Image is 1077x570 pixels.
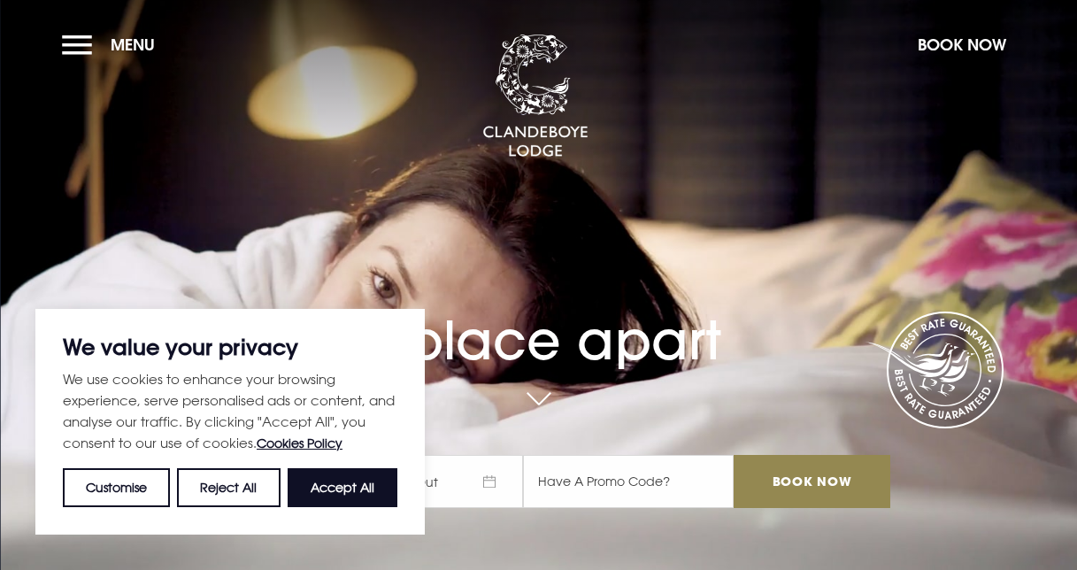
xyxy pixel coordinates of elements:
[177,468,280,507] button: Reject All
[63,368,397,454] p: We use cookies to enhance your browsing experience, serve personalised ads or content, and analys...
[62,26,164,64] button: Menu
[257,435,342,451] a: Cookies Policy
[35,309,425,535] div: We value your privacy
[482,35,589,158] img: Clandeboye Lodge
[734,455,889,508] input: Book Now
[909,26,1015,64] button: Book Now
[523,455,734,508] input: Have A Promo Code?
[355,455,523,508] span: Check Out
[288,468,397,507] button: Accept All
[63,336,397,358] p: We value your privacy
[111,35,155,55] span: Menu
[187,273,889,372] h1: A place apart
[63,468,170,507] button: Customise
